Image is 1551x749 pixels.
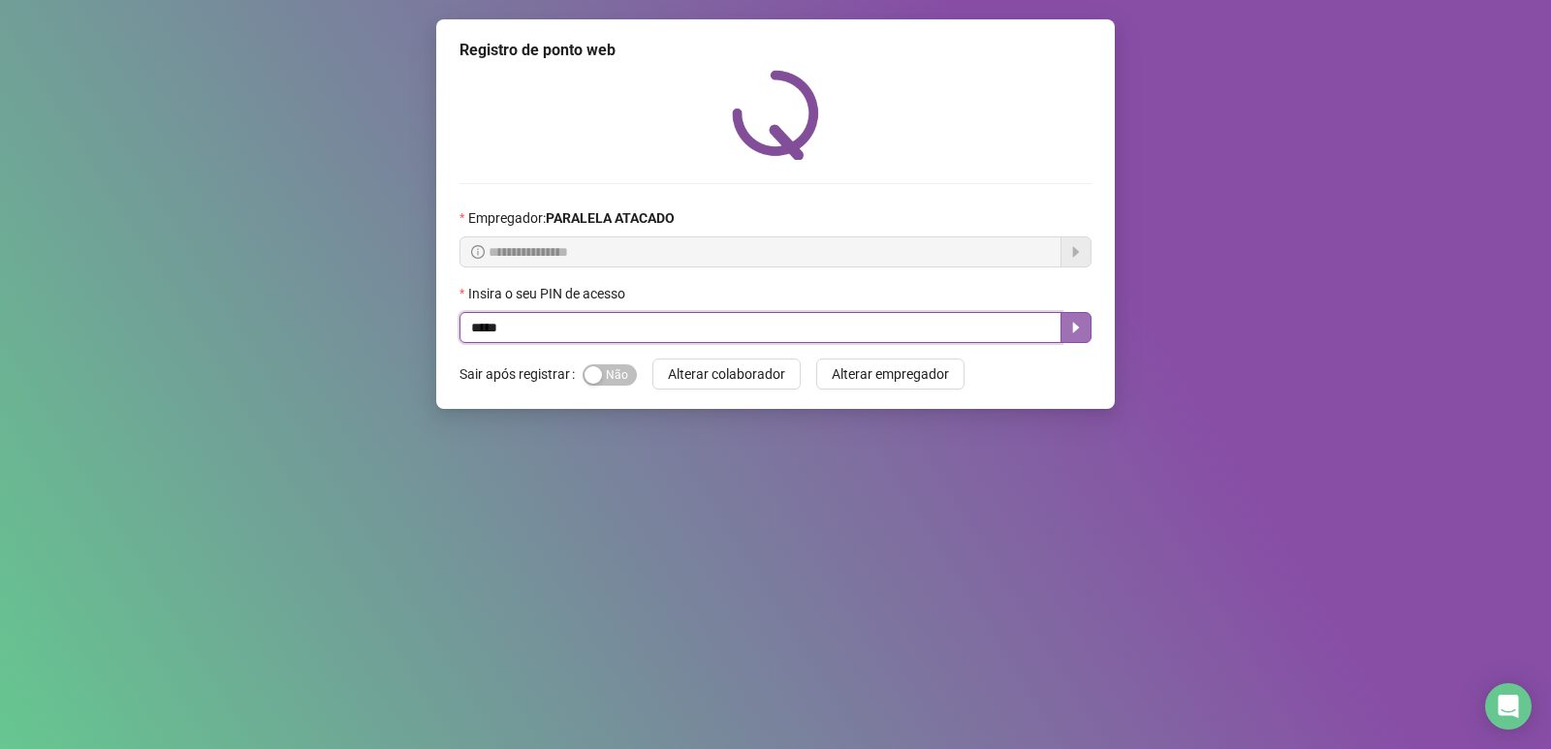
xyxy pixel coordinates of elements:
span: caret-right [1068,320,1084,335]
span: info-circle [471,245,485,259]
label: Insira o seu PIN de acesso [459,283,638,304]
span: Alterar colaborador [668,363,785,385]
button: Alterar colaborador [652,359,801,390]
button: Alterar empregador [816,359,965,390]
strong: PARALELA ATACADO [546,210,675,226]
label: Sair após registrar [459,359,583,390]
span: Alterar empregador [832,363,949,385]
div: Registro de ponto web [459,39,1092,62]
img: QRPoint [732,70,819,160]
span: Empregador : [468,207,675,229]
div: Open Intercom Messenger [1485,683,1532,730]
